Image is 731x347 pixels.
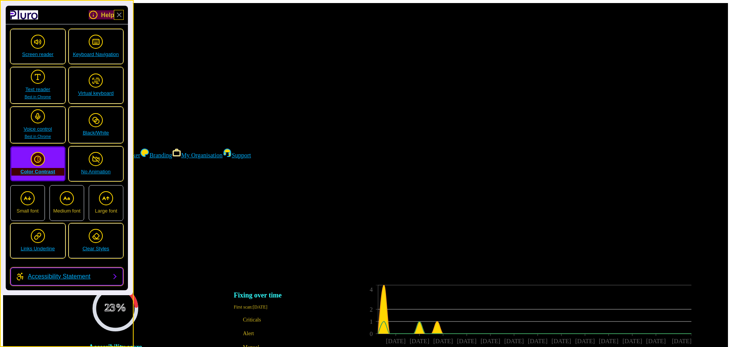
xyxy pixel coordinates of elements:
span: Color Contrast [11,168,64,176]
a: Text readerBest in Chrome [10,67,65,104]
a: My Organisation [172,152,223,158]
span: Keyboard Navigation [70,51,123,58]
a: Close Accessibility Tool [114,10,123,19]
ul: Font Size [10,184,123,220]
span: Medium font [51,207,83,215]
label: Medium font [49,185,84,221]
span: Voice control [11,125,64,141]
a: Clear Styles [69,223,124,258]
tspan: [DATE] [433,338,453,345]
span: Virtual keyboard [70,90,123,97]
tspan: [DATE] [672,338,692,345]
p: First scan: [DATE] [234,304,349,310]
span: Best in Chrome [11,93,64,101]
label: Large font [89,185,123,221]
tspan: [DATE] [575,338,595,345]
span: Large font [90,207,122,215]
span: Clear Styles [70,245,123,253]
a: Support [223,152,251,158]
tspan: 0 [370,331,373,337]
button: help on pluro Toolbar functionality [89,10,114,19]
span: Best in Chrome [11,133,64,141]
tspan: 4 [370,286,373,293]
tspan: [DATE] [386,338,406,345]
a: to pluro website [10,10,38,19]
tspan: [DATE] [504,338,524,345]
a: Color Contrast [10,146,65,181]
tspan: 2 [370,306,373,313]
a: Virtual keyboard [69,67,124,104]
a: Voice controlBest in Chrome [10,107,65,143]
svg: Help [89,10,98,19]
span: No Animation [70,168,123,176]
a: Keyboard Navigation [69,29,124,64]
a: Accessibility Statement [10,267,123,286]
a: Links Underline [10,223,65,258]
div: pluro accessibility toolbar [1,1,133,295]
a: Screen reader [10,29,65,64]
span: Text reader [11,86,64,101]
span: Small font [11,207,44,215]
tspan: [DATE] [552,338,571,345]
a: Branding [140,152,172,158]
tspan: [DATE] [622,338,642,345]
aside: Sidebar menu [3,148,728,214]
span: Black/White [70,129,123,137]
span: Accessibility Statement [28,273,91,280]
a: No Animation [69,146,124,181]
tspan: [DATE] [410,338,429,345]
span: Screen reader [11,51,64,58]
li: Alert [235,330,349,337]
tspan: [DATE] [599,338,619,345]
label: Small font [10,185,45,221]
tspan: [DATE] [457,338,477,345]
span: Links Underline [11,245,64,253]
a: Black/White [69,107,124,143]
li: Criticals [235,316,349,324]
tspan: [DATE] [646,338,666,345]
tspan: 1 [370,318,373,325]
div: Two-factor authentication [3,182,728,189]
h2: Fixing over time [234,291,349,300]
tspan: [DATE] [528,338,547,345]
div: Secure your account with a two-factor authentication. [3,189,728,196]
a: Two-factor authentication [3,171,728,189]
tspan: [DATE] [480,338,500,345]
